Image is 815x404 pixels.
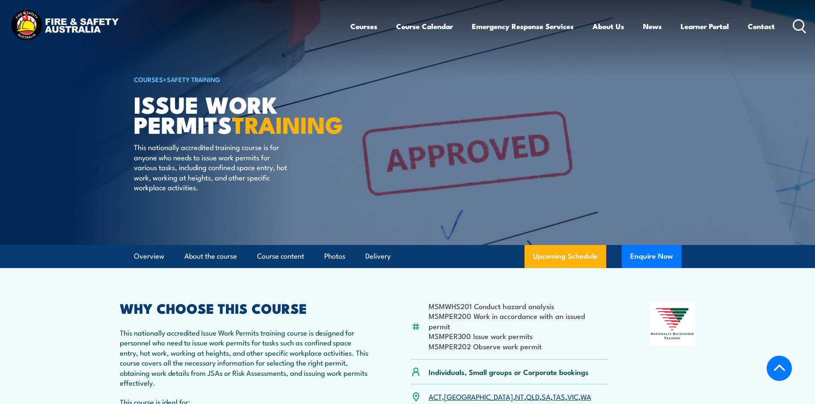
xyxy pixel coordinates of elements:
[542,391,551,401] a: SA
[429,311,608,331] li: MSMPER200 Work in accordance with an issued permit
[429,367,589,377] p: Individuals, Small groups or Corporate bookings
[167,74,220,84] a: Safety Training
[232,106,343,142] strong: TRAINING
[257,245,304,268] a: Course content
[429,391,442,401] a: ACT
[429,301,608,311] li: MSMWHS201 Conduct hazard analysis
[748,15,775,38] a: Contact
[525,245,606,268] a: Upcoming Schedule
[444,391,513,401] a: [GEOGRAPHIC_DATA]
[120,302,370,314] h2: WHY CHOOSE THIS COURSE
[429,392,591,401] p: , , , , , , ,
[134,74,345,84] h6: >
[120,327,370,387] p: This nationally accredited Issue Work Permits training course is designed for personnel who need ...
[134,142,290,192] p: This nationally accredited training course is for anyone who needs to issue work permits for vari...
[134,245,164,268] a: Overview
[649,302,696,345] img: Nationally Recognised Training logo.
[622,245,682,268] button: Enquire Now
[365,245,391,268] a: Delivery
[553,391,565,401] a: TAS
[526,391,539,401] a: QLD
[350,15,377,38] a: Courses
[134,94,345,134] h1: Issue Work Permits
[396,15,453,38] a: Course Calendar
[643,15,662,38] a: News
[593,15,624,38] a: About Us
[567,391,578,401] a: VIC
[184,245,237,268] a: About the course
[681,15,729,38] a: Learner Portal
[134,74,163,84] a: COURSES
[324,245,345,268] a: Photos
[472,15,574,38] a: Emergency Response Services
[429,341,608,351] li: MSMPER202 Observe work permit
[581,391,591,401] a: WA
[515,391,524,401] a: NT
[429,331,608,341] li: MSMPER300 Issue work permits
